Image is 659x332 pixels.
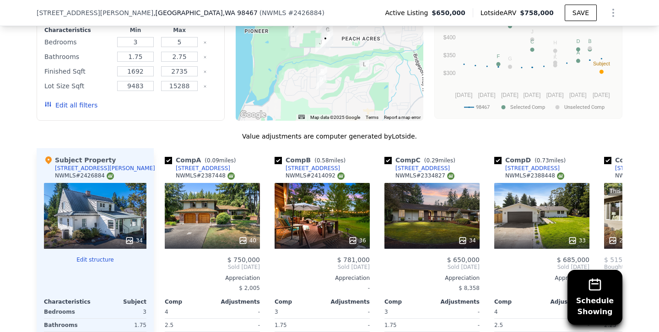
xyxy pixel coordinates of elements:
text: Subject [593,61,610,66]
svg: A chart. [440,2,616,117]
span: 0.29 [426,157,438,164]
span: Lotside ARV [481,8,520,17]
text: [DATE] [455,92,473,98]
span: 3 [275,309,278,315]
div: This is a Flip [608,187,645,196]
div: Value adjustments are computer generated by Lotside . [37,132,622,141]
div: Appreciation [275,274,370,282]
span: $ 8,358 [459,285,480,291]
div: Appreciation [494,274,589,282]
a: Open this area in Google Maps (opens a new window) [238,109,268,121]
div: - [275,282,370,295]
div: 9803 60th Street Ct W [288,21,298,37]
div: Adjustments [322,298,370,305]
div: 25 [608,236,626,245]
span: Sold [DATE] [165,263,260,271]
a: [STREET_ADDRESS] [275,165,340,172]
a: [STREET_ADDRESS] [384,165,450,172]
span: 3 [384,309,388,315]
text: B [588,38,591,44]
span: ( miles) [201,157,239,164]
span: [STREET_ADDRESS][PERSON_NAME] [37,8,153,17]
div: - [434,319,480,332]
div: ( ) [259,8,324,17]
div: Bathrooms [44,50,112,63]
div: Finished Sqft [44,65,112,78]
span: ( miles) [421,157,459,164]
text: [DATE] [593,92,610,98]
text: $400 [443,34,456,41]
button: Clear [203,70,207,74]
div: Bedrooms [44,36,112,48]
a: Report a map error [384,115,421,120]
span: 4 [494,309,498,315]
text: L [589,37,591,43]
div: Comp A [165,155,239,165]
div: Appreciation [384,274,480,282]
button: ScheduleShowing [567,270,622,325]
text: H [553,40,557,45]
div: 2.5 [165,319,211,332]
span: ( miles) [311,157,349,164]
div: 34 [125,236,143,245]
div: [STREET_ADDRESS] [176,165,230,172]
div: Characteristics [44,27,112,34]
span: $ 2,005 [239,285,260,291]
button: Keyboard shortcuts [298,115,305,119]
div: 7402 90th Ave SW [317,67,327,82]
button: Edit all filters [44,101,97,110]
div: 2.25 [604,319,650,332]
div: Subject [95,298,146,305]
img: NWMLS Logo [107,172,114,180]
button: Clear [203,85,207,88]
text: Selected Comp [510,104,545,110]
text: C [530,39,534,44]
span: Sold [DATE] [275,263,370,271]
span: Active Listing [385,8,432,17]
span: Sold [DATE] [494,263,589,271]
span: $ 750,000 [227,256,260,263]
text: [DATE] [569,92,587,98]
span: 4 [165,309,168,315]
div: [STREET_ADDRESS] [395,165,450,172]
div: - [324,305,370,318]
div: Comp D [494,155,569,165]
img: NWMLS Logo [557,172,564,180]
div: Comp [165,298,212,305]
div: 7120 Citrine Ln SW [359,60,369,75]
span: Sold [DATE] [384,263,480,271]
span: Map data ©2025 Google [310,115,360,120]
button: SAVE [565,5,597,21]
button: Clear [203,41,207,44]
span: , [GEOGRAPHIC_DATA] [153,8,258,17]
span: NWMLS [262,9,286,16]
div: 1.75 [384,319,430,332]
div: 40 [238,236,256,245]
img: NWMLS Logo [227,172,235,180]
text: D [576,38,580,44]
div: [DATE] [604,263,643,271]
div: NWMLS # 2334827 [395,172,454,180]
span: , WA 98467 [223,9,258,16]
div: 1.75 [275,319,320,332]
div: 2.5 [494,319,540,332]
div: - [544,319,589,332]
img: NWMLS Logo [447,172,454,180]
span: 0.73 [537,157,549,164]
div: Comp [275,298,322,305]
span: $ 515,000 [604,256,637,263]
button: Clear [203,55,207,59]
text: I [555,52,556,57]
div: 7602 90th Ave SW [316,75,326,91]
span: $ 685,000 [557,256,589,263]
a: [STREET_ADDRESS] [165,165,230,172]
div: Adjustments [542,298,589,305]
text: [DATE] [546,92,564,98]
div: NWMLS # 2426884 [55,172,114,180]
div: - [544,305,589,318]
div: 33 [568,236,586,245]
text: J [531,29,534,34]
div: Bedrooms [44,305,93,318]
div: 8721 63rd Street Ct W [323,30,333,45]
